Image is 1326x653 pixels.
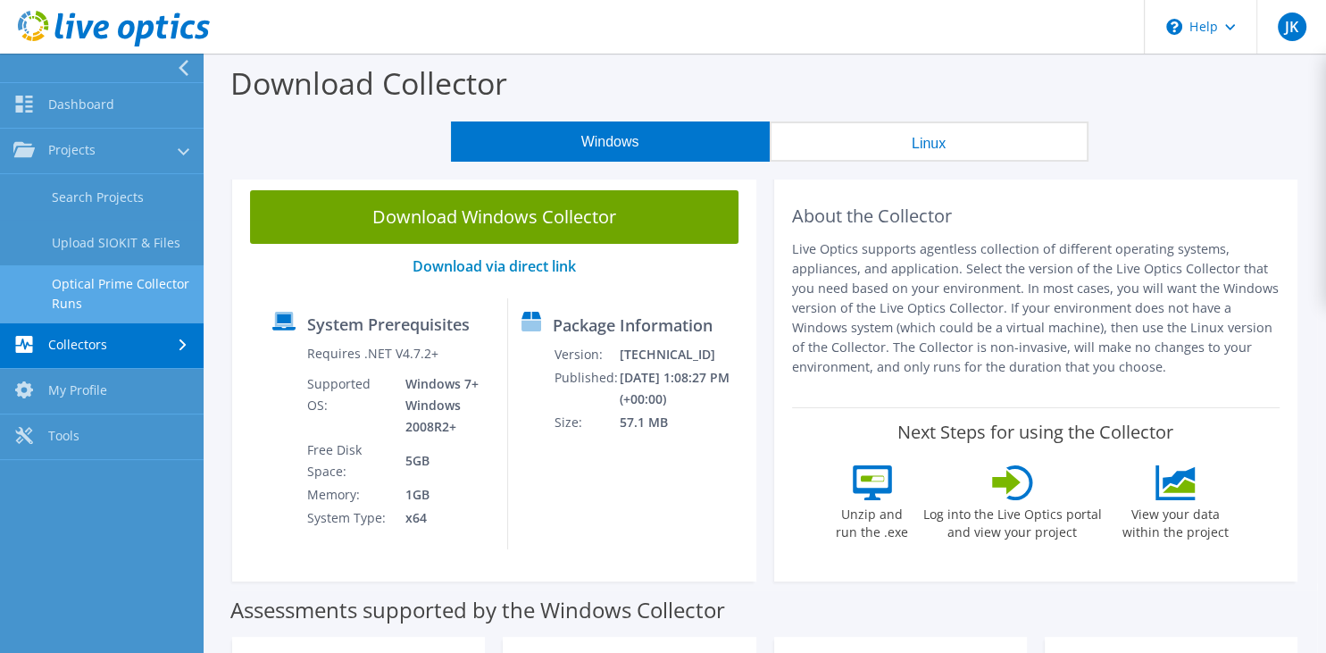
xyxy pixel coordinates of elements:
button: Linux [770,121,1088,162]
td: Windows 7+ Windows 2008R2+ [392,373,494,439]
td: [DATE] 1:08:27 PM (+00:00) [619,366,748,411]
td: x64 [392,506,494,530]
svg: \n [1166,19,1182,35]
td: Memory: [306,483,391,506]
td: Version: [554,343,619,366]
label: Next Steps for using the Collector [897,422,1173,443]
label: View your data within the project [1112,500,1240,541]
span: JK [1278,13,1306,41]
label: Requires .NET V4.7.2+ [307,345,438,363]
td: Supported OS: [306,373,391,439]
h2: About the Collector [792,205,1280,227]
td: System Type: [306,506,391,530]
label: Log into the Live Optics portal and view your project [922,500,1103,541]
td: [TECHNICAL_ID] [619,343,748,366]
label: Package Information [553,316,713,334]
td: Published: [554,366,619,411]
label: Download Collector [230,63,507,104]
td: Free Disk Space: [306,439,391,483]
label: Unzip and run the .exe [831,500,913,541]
a: Download via direct link [413,256,576,276]
a: Download Windows Collector [250,190,738,244]
td: Size: [554,411,619,434]
td: 57.1 MB [619,411,748,434]
td: 5GB [392,439,494,483]
label: System Prerequisites [307,315,470,333]
p: Live Optics supports agentless collection of different operating systems, appliances, and applica... [792,239,1280,377]
label: Assessments supported by the Windows Collector [230,601,725,619]
button: Windows [451,121,770,162]
td: 1GB [392,483,494,506]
